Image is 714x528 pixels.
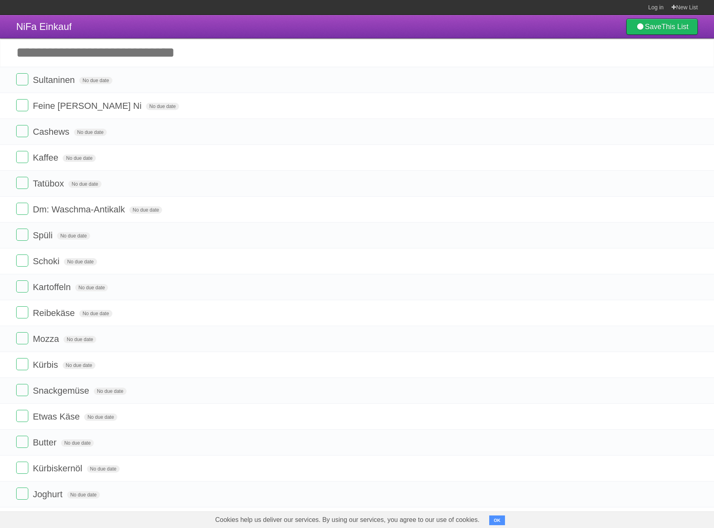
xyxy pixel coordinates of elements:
span: Etwas Käse [33,411,82,422]
span: Joghurt [33,489,64,499]
b: This List [661,23,689,31]
a: SaveThis List [626,19,698,35]
span: Reibekäse [33,308,77,318]
span: No due date [87,465,120,473]
span: No due date [146,103,179,110]
span: No due date [75,284,108,291]
span: No due date [64,258,97,265]
span: Kürbiskernöl [33,463,84,473]
label: Done [16,462,28,474]
label: Done [16,488,28,500]
span: Tatübox [33,178,66,189]
label: Done [16,410,28,422]
span: Spüli [33,230,55,240]
span: No due date [63,362,95,369]
label: Done [16,358,28,370]
label: Done [16,229,28,241]
span: Kürbis [33,360,60,370]
label: Done [16,332,28,344]
button: OK [489,515,505,525]
label: Done [16,151,28,163]
span: No due date [79,310,112,317]
span: Snackgemüse [33,386,91,396]
span: Feine [PERSON_NAME] Ni [33,101,144,111]
span: NiFa Einkauf [16,21,72,32]
span: No due date [129,206,162,214]
label: Done [16,125,28,137]
label: Done [16,73,28,85]
span: Schoki [33,256,61,266]
label: Done [16,384,28,396]
span: Cashews [33,127,71,137]
label: Done [16,99,28,111]
span: No due date [63,336,96,343]
span: Mozza [33,334,61,344]
span: Kartoffeln [33,282,73,292]
span: No due date [67,491,100,498]
span: No due date [57,232,90,240]
span: Dm: Waschma-Antikalk [33,204,127,214]
span: Kaffee [33,153,60,163]
label: Done [16,280,28,293]
span: Butter [33,437,59,447]
label: Done [16,436,28,448]
span: No due date [74,129,107,136]
span: Sultaninen [33,75,77,85]
label: Done [16,254,28,267]
span: No due date [94,388,127,395]
span: No due date [63,155,95,162]
span: Cookies help us deliver our services. By using our services, you agree to our use of cookies. [207,512,488,528]
label: Done [16,177,28,189]
span: No due date [61,439,94,447]
label: Done [16,203,28,215]
span: No due date [84,413,117,421]
label: Done [16,306,28,318]
span: No due date [79,77,112,84]
span: No due date [68,180,101,188]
